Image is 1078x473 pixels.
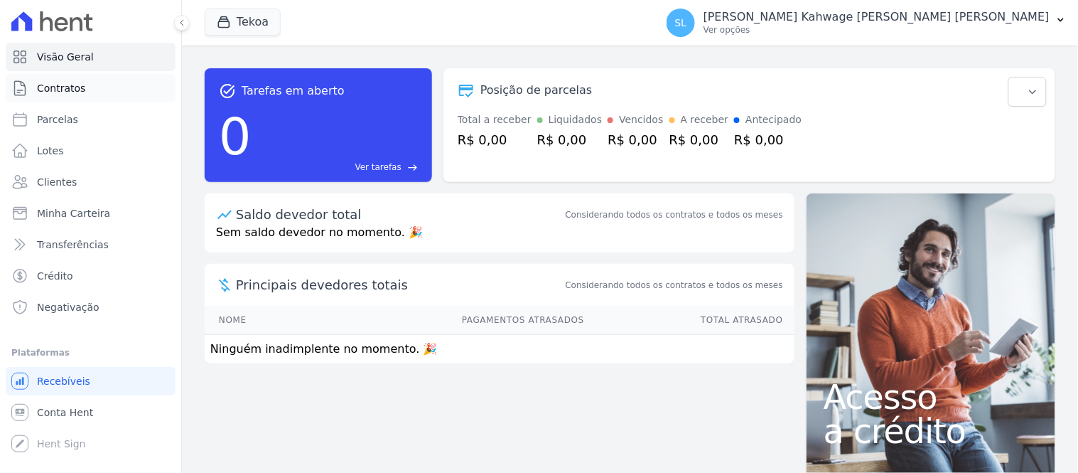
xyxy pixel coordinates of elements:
span: Minha Carteira [37,206,110,220]
span: Clientes [37,175,77,189]
span: Visão Geral [37,50,94,64]
div: R$ 0,00 [669,130,729,149]
div: Antecipado [745,112,802,127]
a: Lotes [6,137,176,165]
a: Contratos [6,74,176,102]
a: Ver tarefas east [257,161,418,174]
span: Parcelas [37,112,78,127]
a: Recebíveis [6,367,176,395]
span: Considerando todos os contratos e todos os meses [566,279,783,292]
a: Crédito [6,262,176,290]
a: Clientes [6,168,176,196]
div: 0 [219,100,252,174]
div: Vencidos [619,112,663,127]
div: R$ 0,00 [537,130,603,149]
div: Posição de parcelas [480,82,593,99]
span: Principais devedores totais [236,275,563,294]
span: a crédito [824,414,1038,448]
span: Lotes [37,144,64,158]
span: SL [675,18,687,28]
button: Tekoa [205,9,281,36]
span: Transferências [37,238,109,252]
button: SL [PERSON_NAME] Kahwage [PERSON_NAME] [PERSON_NAME] Ver opções [655,3,1078,43]
div: A receber [681,112,729,127]
div: Total a receber [458,112,532,127]
div: R$ 0,00 [734,130,802,149]
div: Saldo devedor total [236,205,563,224]
th: Nome [205,306,310,335]
td: Ninguém inadimplente no momento. 🎉 [205,335,794,364]
span: Acesso [824,380,1038,414]
p: Ver opções [704,24,1050,36]
th: Total Atrasado [585,306,794,335]
div: Plataformas [11,344,170,361]
a: Negativação [6,293,176,321]
span: Conta Hent [37,405,93,420]
div: Considerando todos os contratos e todos os meses [566,208,783,221]
a: Visão Geral [6,43,176,71]
span: Crédito [37,269,73,283]
span: east [407,162,418,173]
a: Transferências [6,230,176,259]
a: Conta Hent [6,398,176,427]
span: task_alt [219,83,236,100]
div: R$ 0,00 [458,130,532,149]
div: R$ 0,00 [608,130,663,149]
span: Tarefas em aberto [242,83,345,100]
a: Parcelas [6,105,176,134]
span: Negativação [37,300,99,314]
p: Sem saldo devedor no momento. 🎉 [205,224,794,253]
span: Ver tarefas [355,161,401,174]
p: [PERSON_NAME] Kahwage [PERSON_NAME] [PERSON_NAME] [704,10,1050,24]
a: Minha Carteira [6,199,176,228]
th: Pagamentos Atrasados [310,306,585,335]
span: Contratos [37,81,85,95]
div: Liquidados [549,112,603,127]
span: Recebíveis [37,374,90,388]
